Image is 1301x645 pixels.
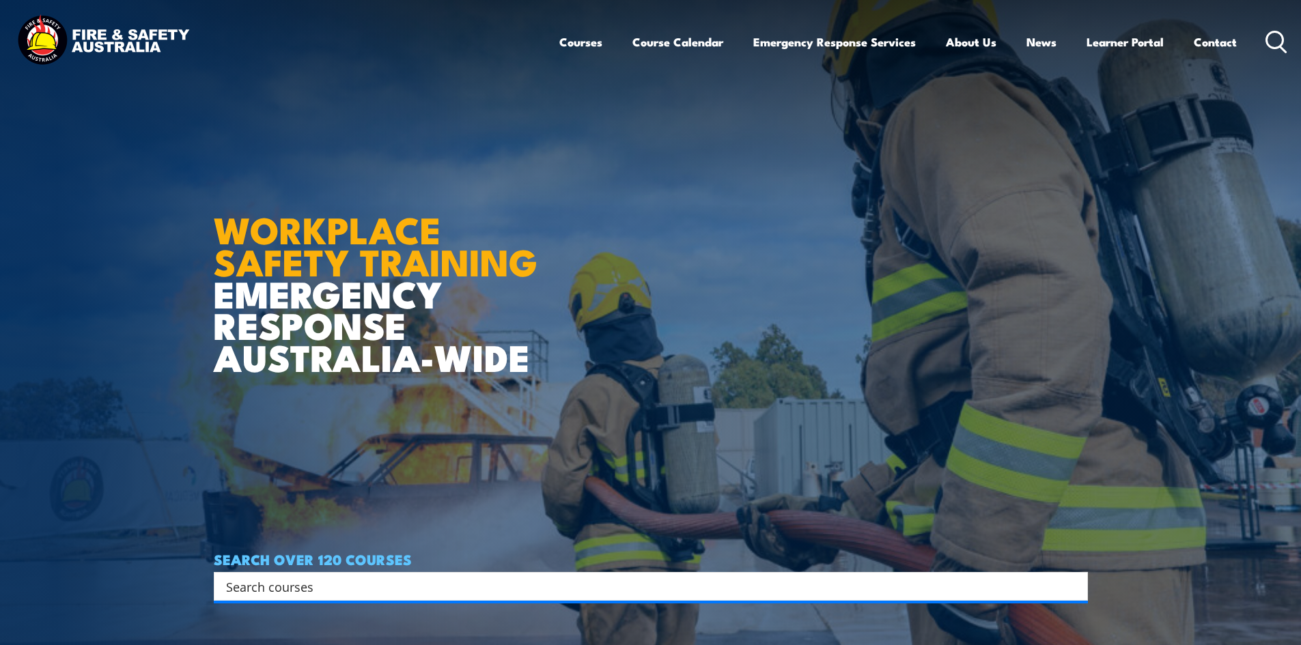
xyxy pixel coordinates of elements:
[559,24,602,60] a: Courses
[632,24,723,60] a: Course Calendar
[753,24,916,60] a: Emergency Response Services
[1194,24,1237,60] a: Contact
[229,577,1061,596] form: Search form
[214,179,548,373] h1: EMERGENCY RESPONSE AUSTRALIA-WIDE
[214,200,537,289] strong: WORKPLACE SAFETY TRAINING
[1064,577,1083,596] button: Search magnifier button
[214,551,1088,567] h4: SEARCH OVER 120 COURSES
[946,24,996,60] a: About Us
[226,576,1058,597] input: Search input
[1087,24,1164,60] a: Learner Portal
[1026,24,1057,60] a: News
